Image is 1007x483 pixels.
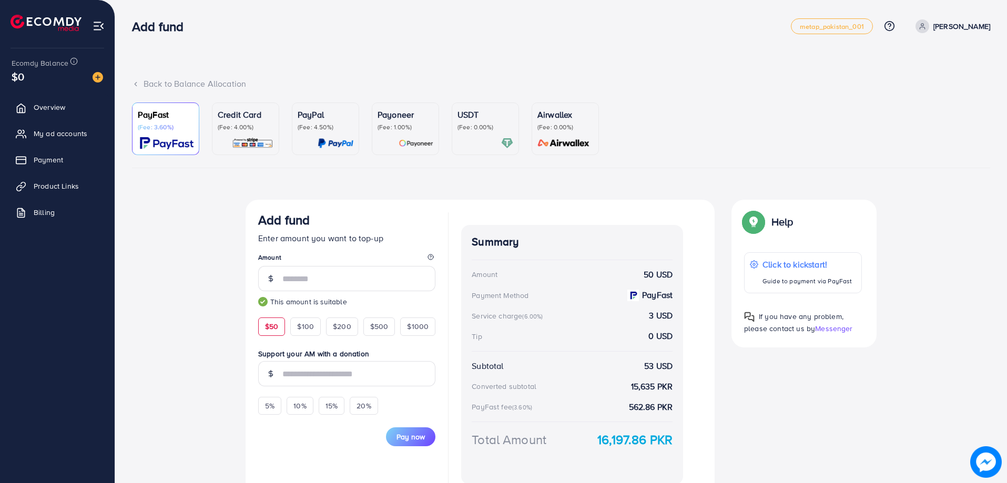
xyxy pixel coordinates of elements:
[11,15,82,31] img: logo
[265,321,278,332] span: $50
[258,212,310,228] h3: Add fund
[472,235,673,249] h4: Summary
[326,400,338,411] span: 15%
[537,123,593,131] p: (Fee: 0.00%)
[265,400,274,411] span: 5%
[649,310,673,322] strong: 3 USD
[8,149,107,170] a: Payment
[218,123,273,131] p: (Fee: 4.00%)
[34,207,55,218] span: Billing
[512,403,532,412] small: (3.60%)
[34,102,65,112] span: Overview
[457,123,513,131] p: (Fee: 0.00%)
[800,23,864,30] span: metap_pakistan_001
[472,331,482,342] div: Tip
[218,108,273,121] p: Credit Card
[627,290,639,301] img: payment
[933,20,990,33] p: [PERSON_NAME]
[815,323,852,334] span: Messenger
[8,202,107,223] a: Billing
[386,427,435,446] button: Pay now
[744,312,755,322] img: Popup guide
[501,137,513,149] img: card
[318,137,353,149] img: card
[771,215,794,228] p: Help
[648,330,673,342] strong: 0 USD
[642,289,673,301] strong: PayFast
[472,290,528,301] div: Payment Method
[472,381,536,392] div: Converted subtotal
[472,402,535,412] div: PayFast fee
[911,19,990,33] a: [PERSON_NAME]
[744,311,843,334] span: If you have any problem, please contact us by
[791,18,873,34] a: metap_pakistan_001
[644,269,673,281] strong: 50 USD
[971,447,1002,478] img: image
[522,312,543,321] small: (6.00%)
[293,400,306,411] span: 10%
[232,137,273,149] img: card
[93,72,103,83] img: image
[34,155,63,165] span: Payment
[378,123,433,131] p: (Fee: 1.00%)
[396,431,425,442] span: Pay now
[744,212,763,231] img: Popup guide
[12,69,24,84] span: $0
[762,258,852,271] p: Click to kickstart!
[34,181,79,191] span: Product Links
[399,137,433,149] img: card
[472,269,497,280] div: Amount
[472,430,546,449] div: Total Amount
[258,253,435,266] legend: Amount
[472,360,503,372] div: Subtotal
[534,137,593,149] img: card
[370,321,389,332] span: $500
[298,123,353,131] p: (Fee: 4.50%)
[93,20,105,32] img: menu
[132,78,990,90] div: Back to Balance Allocation
[378,108,433,121] p: Payoneer
[34,128,87,139] span: My ad accounts
[457,108,513,121] p: USDT
[298,108,353,121] p: PayPal
[8,97,107,118] a: Overview
[132,19,192,34] h3: Add fund
[631,381,673,393] strong: 15,635 PKR
[140,137,194,149] img: card
[12,58,68,68] span: Ecomdy Balance
[138,123,194,131] p: (Fee: 3.60%)
[644,360,673,372] strong: 53 USD
[8,176,107,197] a: Product Links
[258,297,268,306] img: guide
[762,275,852,287] p: Guide to payment via PayFast
[258,348,435,359] label: Support your AM with a donation
[472,311,546,321] div: Service charge
[597,430,673,449] strong: 16,197.86 PKR
[297,321,314,332] span: $100
[258,232,435,244] p: Enter amount you want to top-up
[407,321,429,332] span: $1000
[8,123,107,144] a: My ad accounts
[537,108,593,121] p: Airwallex
[357,400,371,411] span: 20%
[258,296,435,307] small: This amount is suitable
[138,108,194,121] p: PayFast
[333,321,351,332] span: $200
[629,401,673,413] strong: 562.86 PKR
